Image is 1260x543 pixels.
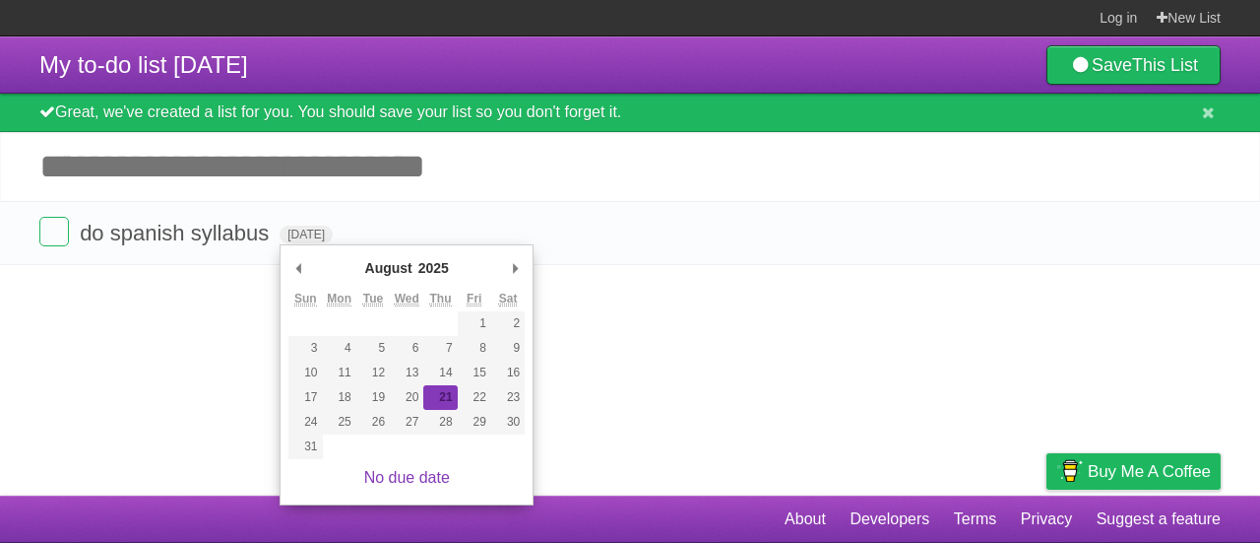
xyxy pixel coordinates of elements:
button: 23 [491,385,525,410]
span: do spanish syllabus [80,221,274,245]
a: Terms [954,501,997,538]
button: 29 [458,410,491,435]
button: 26 [356,410,390,435]
span: My to-do list [DATE] [39,51,248,78]
a: Suggest a feature [1097,501,1221,538]
button: 4 [323,336,356,361]
button: 9 [491,336,525,361]
button: 11 [323,361,356,385]
button: 31 [288,435,322,459]
button: 17 [288,385,322,410]
button: 30 [491,410,525,435]
button: Next Month [505,253,525,283]
a: Buy me a coffee [1046,453,1221,490]
abbr: Wednesday [395,292,419,306]
label: Done [39,217,69,246]
button: 2 [491,311,525,336]
abbr: Tuesday [363,292,383,306]
button: 6 [390,336,423,361]
button: 28 [423,410,457,435]
span: [DATE] [280,226,333,243]
button: 7 [423,336,457,361]
button: 14 [423,361,457,385]
button: 5 [356,336,390,361]
abbr: Monday [327,292,351,306]
button: 10 [288,361,322,385]
abbr: Friday [467,292,481,306]
button: 12 [356,361,390,385]
img: Buy me a coffee [1056,454,1083,488]
button: 19 [356,385,390,410]
button: 16 [491,361,525,385]
abbr: Thursday [430,292,452,306]
button: 25 [323,410,356,435]
button: 15 [458,361,491,385]
abbr: Saturday [499,292,518,306]
button: 13 [390,361,423,385]
button: 18 [323,385,356,410]
button: 21 [423,385,457,410]
a: No due date [364,469,450,486]
a: SaveThis List [1046,45,1221,85]
abbr: Sunday [294,292,317,306]
a: Developers [850,501,929,538]
button: 24 [288,410,322,435]
button: 1 [458,311,491,336]
button: 27 [390,410,423,435]
a: Privacy [1021,501,1072,538]
a: About [785,501,826,538]
span: Buy me a coffee [1088,454,1211,489]
button: 22 [458,385,491,410]
button: 8 [458,336,491,361]
div: August [362,253,415,283]
div: 2025 [415,253,452,283]
button: 3 [288,336,322,361]
button: 20 [390,385,423,410]
b: This List [1132,55,1198,75]
button: Previous Month [288,253,308,283]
